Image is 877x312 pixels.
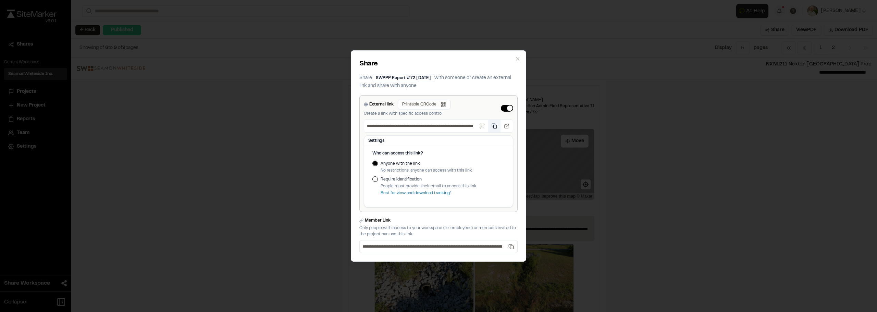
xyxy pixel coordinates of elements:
h3: Settings [368,138,509,144]
label: Require identification [381,176,477,183]
p: People must provide their email to access this link [381,183,477,189]
label: Anyone with the link [381,161,472,167]
button: Printable QRCode [398,100,450,109]
p: Only people with access to your workspace (i.e. employees) or members invited to the project can ... [359,225,518,237]
label: External link [369,101,394,108]
p: Share with someone or create an external link and share with anyone [359,74,518,90]
p: Best for view and download tracking* [381,190,477,196]
h2: Share [359,59,518,69]
div: SWPPP Report #72 [DATE] [372,74,434,82]
h4: Who can access this link? [372,150,505,157]
label: Member Link [365,217,391,224]
p: No restrictions, anyone can access with this link [381,167,472,174]
p: Create a link with specific access control [364,111,450,117]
